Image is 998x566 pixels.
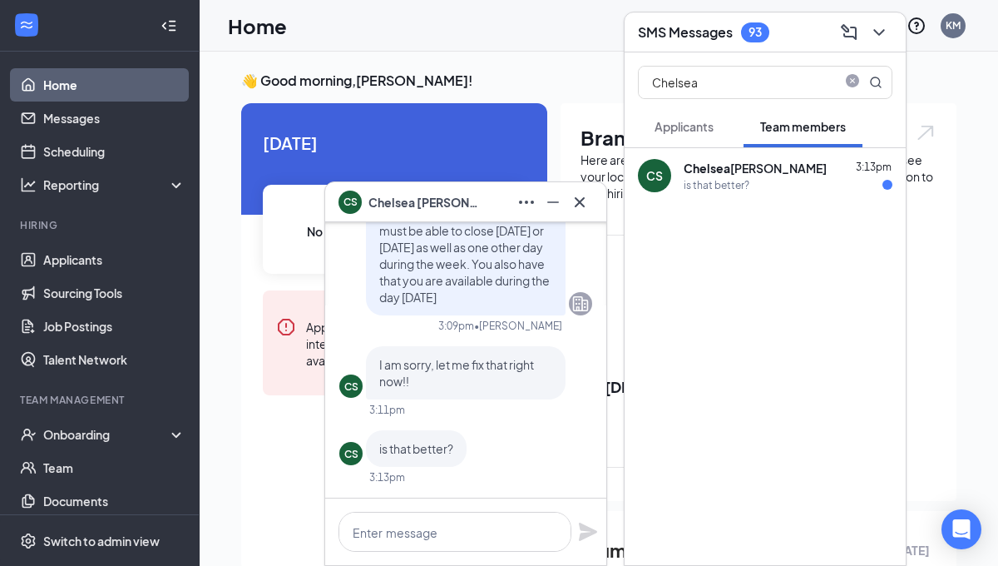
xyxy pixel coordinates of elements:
a: Documents [43,484,185,518]
span: [DATE] [263,130,526,156]
span: close-circle [842,74,862,91]
div: KM [946,18,961,32]
svg: Error [276,317,296,337]
svg: Cross [570,192,590,212]
div: CS [344,447,358,461]
a: Home [43,68,185,102]
div: Open Intercom Messenger [941,509,981,549]
svg: Settings [20,533,37,549]
svg: ComposeMessage [839,22,859,42]
div: CS [646,167,663,184]
input: Search team member [639,67,836,98]
div: 3:13pm [369,470,405,484]
svg: ChevronDown [869,22,889,42]
svg: Analysis [20,176,37,193]
div: 93 [748,25,762,39]
a: Applicants [43,243,185,276]
h1: Home [228,12,287,40]
button: ChevronDown [866,19,892,46]
a: Talent Network [43,343,185,376]
div: Switch to admin view [43,533,160,549]
button: Cross [566,189,593,216]
div: Team Management [20,393,182,407]
svg: QuestionInfo [907,16,926,36]
svg: Plane [578,522,598,542]
div: Hiring [20,218,182,232]
div: 3:09pm [438,319,474,333]
svg: Minimize [543,192,563,212]
svg: Ellipses [516,192,536,212]
a: Team [43,451,185,484]
svg: UserCheck [20,426,37,443]
a: Job Postings [43,310,185,343]
span: • [PERSON_NAME] [474,319,562,333]
span: is that better? [379,441,453,456]
button: ComposeMessage [836,19,862,46]
span: I am sorry, let me fix that right now!! [379,357,534,389]
button: Ellipses [513,189,540,216]
a: Messages [43,102,185,135]
span: close-circle [842,74,862,87]
span: Team members [760,119,846,134]
h3: 👋 Good morning, [PERSON_NAME] ! [241,72,956,90]
div: CS [344,380,358,394]
span: Chelsea [PERSON_NAME] [368,193,485,211]
svg: WorkstreamLogo [18,17,35,33]
span: No events scheduled for [DATE] . [307,222,482,241]
img: open.6027fd2a22e1237b5b06.svg [915,123,936,142]
div: Here are the brands under this account. Click into a brand to see your locations, managers, job p... [581,151,936,201]
div: Onboarding [43,426,171,443]
span: Applicants [655,119,714,134]
div: is that better? [684,178,749,192]
svg: Company [571,294,590,314]
svg: MagnifyingGlass [869,76,882,89]
b: Chelsea [684,161,730,176]
a: Sourcing Tools [43,276,185,310]
h3: SMS Messages [638,23,733,42]
a: Scheduling [43,135,185,168]
div: Reporting [43,176,186,193]
svg: Collapse [161,17,177,34]
h1: Brand [581,123,936,151]
div: Applicants are unable to schedule interviews until you set up your availability. [306,317,512,369]
div: [PERSON_NAME] [684,160,827,176]
div: 3:11pm [369,403,405,417]
button: Minimize [540,189,566,216]
span: 3:13pm [856,161,892,173]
